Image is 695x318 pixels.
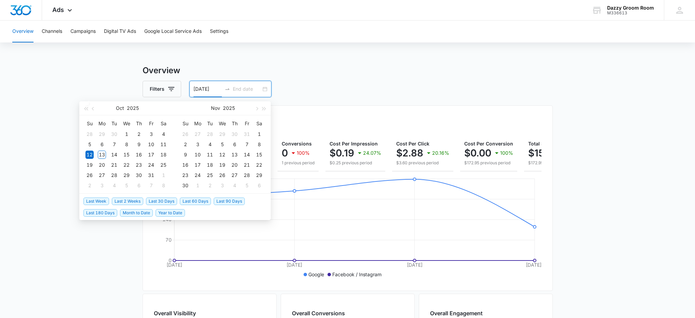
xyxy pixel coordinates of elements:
[230,140,239,149] div: 6
[228,139,241,150] td: 2025-11-06
[135,161,143,169] div: 23
[110,181,118,190] div: 4
[85,130,94,138] div: 28
[241,139,253,150] td: 2025-11-07
[243,140,251,149] div: 7
[157,150,170,160] td: 2025-10-18
[98,181,106,190] div: 3
[500,151,513,155] p: 100%
[204,118,216,129] th: Tu
[144,21,202,42] button: Google Local Service Ads
[133,139,145,150] td: 2025-10-09
[243,161,251,169] div: 21
[135,151,143,159] div: 16
[464,148,491,158] p: $0.00
[233,85,261,93] input: End date
[52,6,64,13] span: Ads
[204,129,216,139] td: 2025-10-28
[120,139,133,150] td: 2025-10-08
[120,160,133,170] td: 2025-10-22
[145,160,157,170] td: 2025-10-24
[133,150,145,160] td: 2025-10-16
[157,118,170,129] th: Sa
[464,160,513,166] p: $172.95 previous period
[181,151,189,159] div: 9
[85,140,94,149] div: 5
[104,21,136,42] button: Digital TV Ads
[607,5,654,11] div: account name
[193,151,202,159] div: 10
[255,151,263,159] div: 15
[127,101,139,115] button: 2025
[253,170,265,180] td: 2025-11-29
[253,150,265,160] td: 2025-11-15
[241,150,253,160] td: 2025-11-14
[96,170,108,180] td: 2025-10-27
[147,161,155,169] div: 24
[282,148,288,158] p: 0
[120,129,133,139] td: 2025-10-01
[255,171,263,179] div: 29
[528,160,588,166] p: $172.95 previous period
[145,139,157,150] td: 2025-10-10
[112,198,143,205] span: Last 2 Weeks
[191,150,204,160] td: 2025-11-10
[145,170,157,180] td: 2025-10-31
[122,171,131,179] div: 29
[110,151,118,159] div: 14
[218,130,226,138] div: 29
[110,171,118,179] div: 28
[110,130,118,138] div: 30
[179,160,191,170] td: 2025-11-16
[607,11,654,15] div: account id
[83,180,96,191] td: 2025-11-02
[157,180,170,191] td: 2025-11-08
[218,151,226,159] div: 12
[191,129,204,139] td: 2025-10-27
[216,129,228,139] td: 2025-10-29
[83,198,109,205] span: Last Week
[255,140,263,149] div: 8
[122,130,131,138] div: 1
[143,81,181,97] button: Filters
[85,151,94,159] div: 12
[147,151,155,159] div: 17
[120,209,153,217] span: Month to Date
[241,170,253,180] td: 2025-11-28
[120,180,133,191] td: 2025-11-05
[396,148,423,158] p: $2.88
[85,181,94,190] div: 2
[216,180,228,191] td: 2025-12-03
[193,85,222,93] input: Start date
[216,139,228,150] td: 2025-11-05
[135,140,143,149] div: 9
[145,180,157,191] td: 2025-11-07
[243,130,251,138] div: 31
[282,141,312,147] span: Conversions
[216,118,228,129] th: We
[243,171,251,179] div: 28
[330,160,381,166] p: $0.25 previous period
[169,257,172,263] tspan: 0
[156,209,185,217] span: Year to Date
[83,118,96,129] th: Su
[191,139,204,150] td: 2025-11-03
[98,130,106,138] div: 29
[206,171,214,179] div: 25
[206,130,214,138] div: 28
[108,150,120,160] td: 2025-10-14
[204,170,216,180] td: 2025-11-25
[255,181,263,190] div: 6
[145,129,157,139] td: 2025-10-03
[363,151,381,155] p: 24.07%
[191,170,204,180] td: 2025-11-24
[110,161,118,169] div: 21
[528,141,556,147] span: Total Spend
[330,148,354,158] p: $0.19
[253,118,265,129] th: Sa
[83,160,96,170] td: 2025-10-19
[85,161,94,169] div: 19
[193,181,202,190] div: 1
[191,118,204,129] th: Mo
[225,86,230,92] span: to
